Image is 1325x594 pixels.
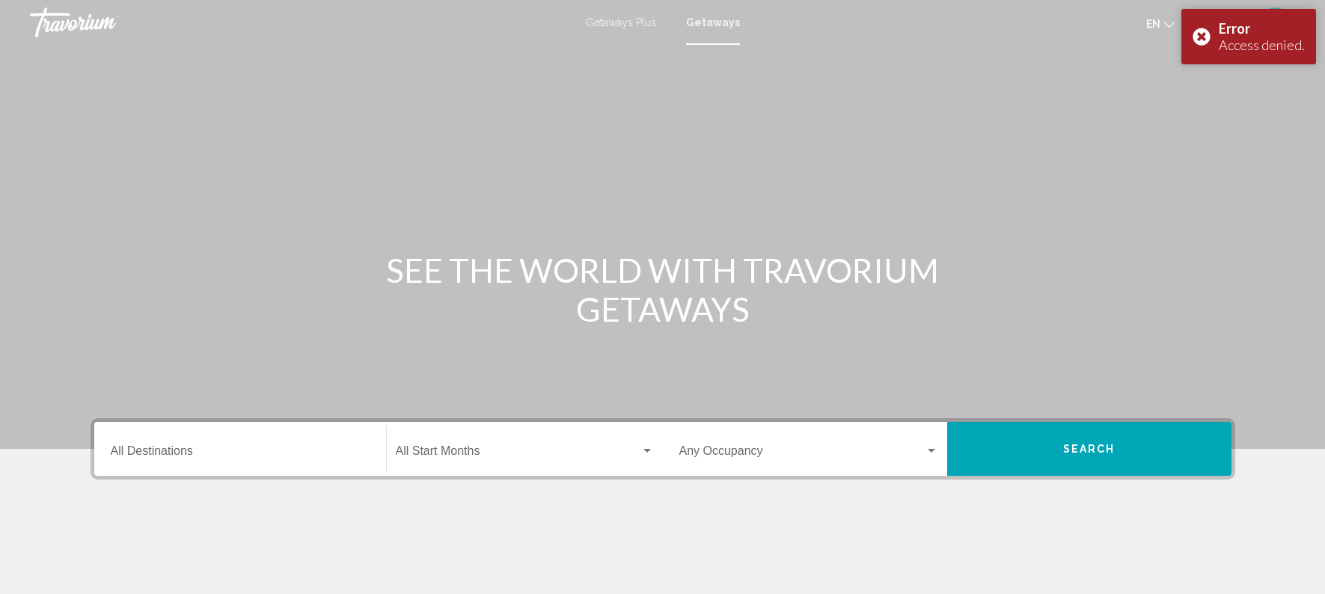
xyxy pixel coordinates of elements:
a: Getaways [686,16,740,28]
button: Search [947,422,1231,476]
a: Travorium [30,7,571,37]
h1: SEE THE WORLD WITH TRAVORIUM GETAWAYS [382,251,943,328]
button: Change language [1146,13,1175,34]
div: Error [1219,20,1305,37]
a: Getaways Plus [586,16,656,28]
div: Access denied. [1219,37,1305,53]
button: User Menu [1256,7,1295,38]
div: Search widget [94,422,1231,476]
span: en [1146,18,1160,30]
span: Search [1063,444,1116,456]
